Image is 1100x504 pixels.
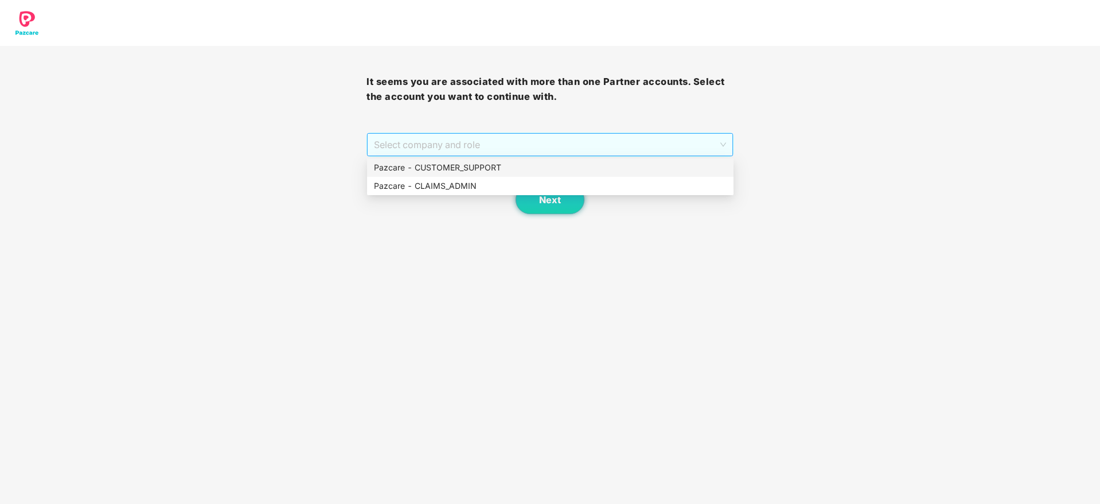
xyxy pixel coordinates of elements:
div: Pazcare - CLAIMS_ADMIN [374,180,727,192]
h3: It seems you are associated with more than one Partner accounts. Select the account you want to c... [366,75,733,104]
div: Pazcare - CLAIMS_ADMIN [367,177,734,195]
div: Pazcare - CUSTOMER_SUPPORT [367,158,734,177]
div: Pazcare - CUSTOMER_SUPPORT [374,161,727,174]
span: Select company and role [374,134,725,156]
span: Next [539,195,561,206]
button: Next [516,185,584,214]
